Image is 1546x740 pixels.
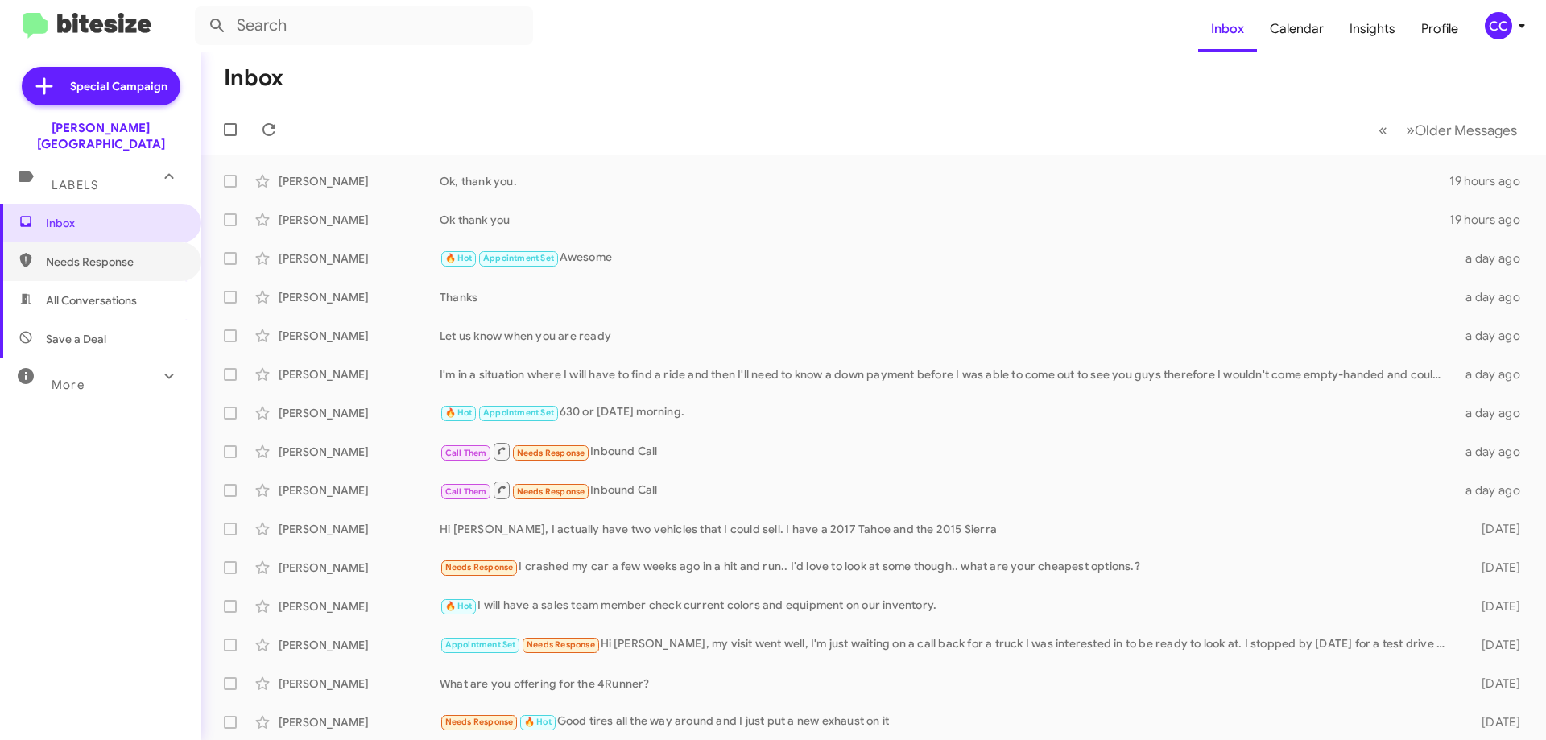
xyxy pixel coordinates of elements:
span: Appointment Set [483,253,554,263]
div: I crashed my car a few weeks ago in a hit and run.. I'd love to look at some though.. what are yo... [440,558,1456,577]
span: Needs Response [445,562,514,573]
a: Special Campaign [22,67,180,105]
span: Save a Deal [46,331,106,347]
div: Inbound Call [440,480,1456,500]
span: » [1406,120,1415,140]
span: Labels [52,178,98,192]
div: [PERSON_NAME] [279,250,440,267]
div: a day ago [1456,405,1533,421]
div: Hi [PERSON_NAME], my visit went well, I'm just waiting on a call back for a truck I was intereste... [440,635,1456,654]
div: [PERSON_NAME] [279,173,440,189]
div: Thanks [440,289,1456,305]
span: 🔥 Hot [445,253,473,263]
span: Needs Response [517,486,585,497]
span: Needs Response [527,639,595,650]
div: 630 or [DATE] morning. [440,403,1456,422]
div: [DATE] [1456,598,1533,614]
div: [PERSON_NAME] [279,444,440,460]
span: 🔥 Hot [445,601,473,611]
div: Let us know when you are ready [440,328,1456,344]
span: Call Them [445,486,487,497]
input: Search [195,6,533,45]
div: [PERSON_NAME] [279,482,440,498]
span: More [52,378,85,392]
span: « [1379,120,1387,140]
h1: Inbox [224,65,283,91]
div: a day ago [1456,366,1533,382]
div: [PERSON_NAME] [279,328,440,344]
div: [DATE] [1456,560,1533,576]
div: a day ago [1456,289,1533,305]
span: Needs Response [46,254,183,270]
span: Call Them [445,448,487,458]
a: Calendar [1257,6,1337,52]
div: [PERSON_NAME] [279,212,440,228]
span: Needs Response [445,717,514,727]
button: Previous [1369,114,1397,147]
div: [PERSON_NAME] [279,289,440,305]
div: 19 hours ago [1449,212,1533,228]
div: Ok, thank you. [440,173,1449,189]
div: Ok thank you [440,212,1449,228]
div: [DATE] [1456,676,1533,692]
div: CC [1485,12,1512,39]
span: Special Campaign [70,78,167,94]
div: [PERSON_NAME] [279,405,440,421]
div: I will have a sales team member check current colors and equipment on our inventory. [440,597,1456,615]
div: [DATE] [1456,714,1533,730]
div: [PERSON_NAME] [279,366,440,382]
div: [DATE] [1456,637,1533,653]
div: Hi [PERSON_NAME], I actually have two vehicles that I could sell. I have a 2017 Tahoe and the 201... [440,521,1456,537]
div: [PERSON_NAME] [279,521,440,537]
div: a day ago [1456,250,1533,267]
div: [PERSON_NAME] [279,714,440,730]
button: CC [1471,12,1528,39]
a: Insights [1337,6,1408,52]
a: Inbox [1198,6,1257,52]
span: Appointment Set [445,639,516,650]
div: [PERSON_NAME] [279,560,440,576]
span: Inbox [46,215,183,231]
div: a day ago [1456,444,1533,460]
div: Inbound Call [440,441,1456,461]
div: [PERSON_NAME] [279,676,440,692]
div: a day ago [1456,328,1533,344]
div: What are you offering for the 4Runner? [440,676,1456,692]
div: I'm in a situation where I will have to find a ride and then I'll need to know a down payment bef... [440,366,1456,382]
span: 🔥 Hot [524,717,552,727]
div: a day ago [1456,482,1533,498]
span: 🔥 Hot [445,407,473,418]
button: Next [1396,114,1527,147]
div: [DATE] [1456,521,1533,537]
div: [PERSON_NAME] [279,637,440,653]
span: Needs Response [517,448,585,458]
div: Awesome [440,249,1456,267]
a: Profile [1408,6,1471,52]
span: Appointment Set [483,407,554,418]
nav: Page navigation example [1370,114,1527,147]
div: Good tires all the way around and I just put a new exhaust on it [440,713,1456,731]
span: All Conversations [46,292,137,308]
div: 19 hours ago [1449,173,1533,189]
span: Older Messages [1415,122,1517,139]
div: [PERSON_NAME] [279,598,440,614]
